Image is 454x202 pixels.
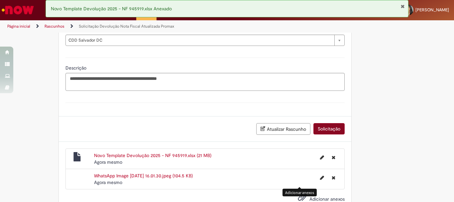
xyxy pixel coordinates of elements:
a: Novo Template Devolução 2025 - NF 945919.xlsx (21 MB) [94,152,211,158]
a: Solicitação Devolução Nota Fiscal Atualizada Promax [79,24,174,29]
a: Página inicial [7,24,30,29]
button: Excluir WhatsApp Image 2025-09-30 at 16.01.30.jpeg [328,172,339,183]
button: Fechar Notificação [400,4,405,9]
div: Adicionar anexos [283,189,317,196]
span: CDD [65,27,77,33]
span: Novo Template Devolução 2025 - NF 945919.xlsx Anexado [51,6,172,12]
span: Descrição [65,65,88,71]
a: Rascunhos [45,24,64,29]
img: ServiceNow [1,3,35,17]
span: CDD Salvador DC [68,35,331,46]
textarea: Descrição [65,73,345,91]
span: Agora mesmo [94,159,122,165]
ul: Trilhas de página [5,20,298,33]
span: Adicionar anexos [309,196,345,202]
button: Editar nome de arquivo Novo Template Devolução 2025 - NF 945919.xlsx [316,152,328,163]
time: 30/09/2025 16:02:47 [94,159,122,165]
button: Editar nome de arquivo WhatsApp Image 2025-09-30 at 16.01.30.jpeg [316,172,328,183]
span: [PERSON_NAME] [415,7,449,13]
button: Excluir Novo Template Devolução 2025 - NF 945919.xlsx [328,152,339,163]
button: Solicitação [313,123,345,134]
a: WhatsApp Image [DATE] 16.01.30.jpeg (104.5 KB) [94,173,193,179]
time: 30/09/2025 16:02:01 [94,179,122,185]
button: Atualizar Rascunho [256,123,310,135]
span: Agora mesmo [94,179,122,185]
